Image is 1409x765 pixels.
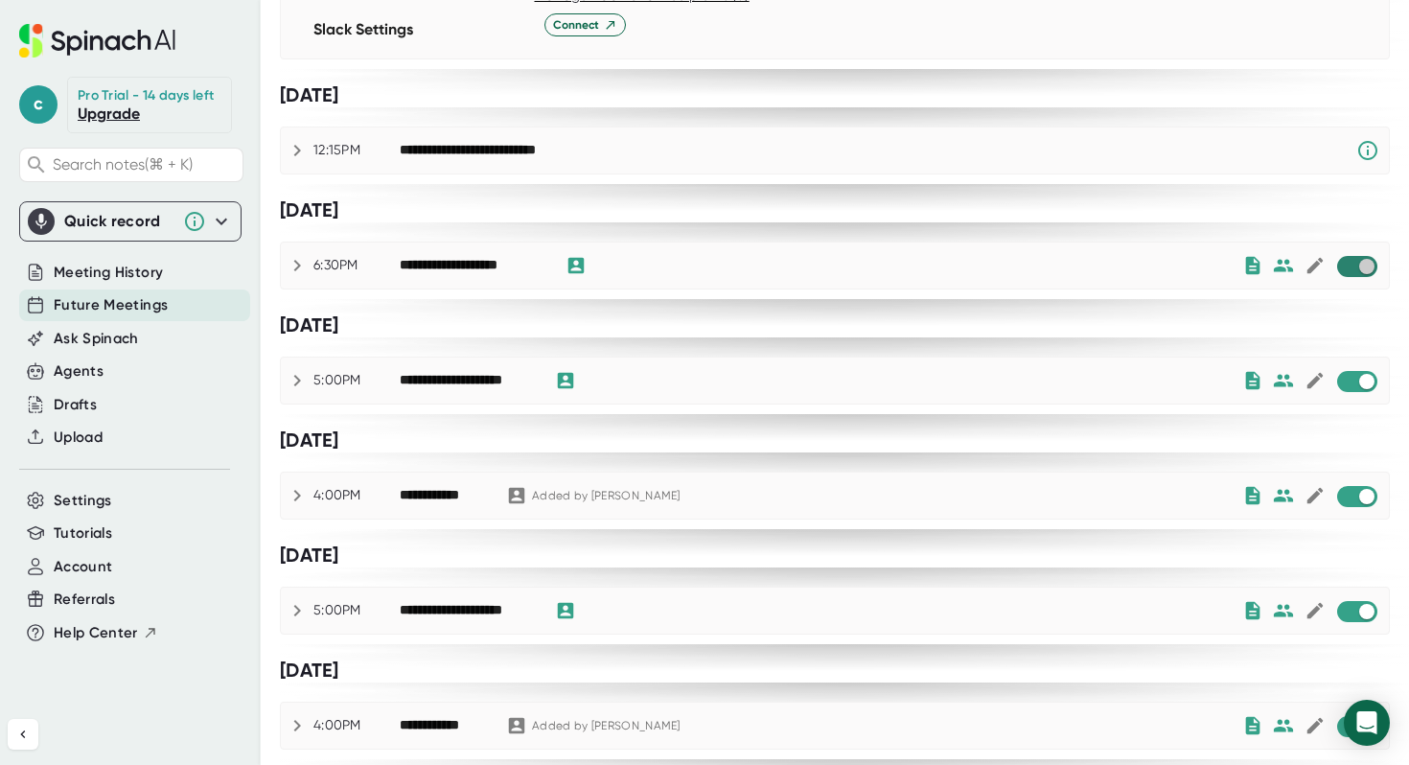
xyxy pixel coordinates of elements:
[54,522,112,545] button: Tutorials
[1344,700,1390,746] div: Open Intercom Messenger
[19,85,58,124] span: c
[280,659,1390,683] div: [DATE]
[313,487,400,504] div: 4:00PM
[280,544,1390,568] div: [DATE]
[313,142,400,159] div: 12:15PM
[78,87,214,104] div: Pro Trial - 14 days left
[54,360,104,382] button: Agents
[280,313,1390,337] div: [DATE]
[53,155,238,174] span: Search notes (⌘ + K)
[532,719,681,733] div: Added by [PERSON_NAME]
[54,490,112,512] button: Settings
[54,262,163,284] button: Meeting History
[54,622,138,644] span: Help Center
[54,328,139,350] button: Ask Spinach
[78,104,140,123] a: Upgrade
[54,556,112,578] button: Account
[313,717,400,734] div: 4:00PM
[54,622,158,644] button: Help Center
[313,13,525,58] div: Slack Settings
[54,294,168,316] button: Future Meetings
[280,198,1390,222] div: [DATE]
[313,602,400,619] div: 5:00PM
[54,427,103,449] button: Upload
[544,13,626,36] button: Connect
[553,16,617,34] span: Connect
[280,83,1390,107] div: [DATE]
[54,589,115,611] button: Referrals
[54,394,97,416] button: Drafts
[64,212,173,231] div: Quick record
[532,489,681,503] div: Added by [PERSON_NAME]
[313,257,400,274] div: 6:30PM
[1356,139,1379,162] svg: Spinach requires a video conference link.
[280,429,1390,452] div: [DATE]
[28,202,233,241] div: Quick record
[313,372,400,389] div: 5:00PM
